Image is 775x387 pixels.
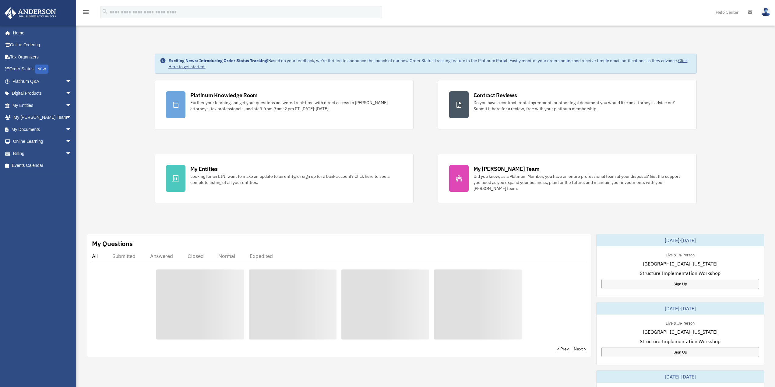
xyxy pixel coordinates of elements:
div: Platinum Knowledge Room [190,91,258,99]
span: arrow_drop_down [65,87,78,100]
div: Normal [218,253,235,259]
a: Online Ordering [4,39,81,51]
div: Answered [150,253,173,259]
span: Structure Implementation Workshop [640,269,720,277]
span: arrow_drop_down [65,111,78,124]
a: Sign Up [601,279,759,289]
span: [GEOGRAPHIC_DATA], [US_STATE] [643,328,717,336]
a: My [PERSON_NAME] Team Did you know, as a Platinum Member, you have an entire professional team at... [438,154,697,203]
a: Order StatusNEW [4,63,81,76]
div: NEW [35,65,48,74]
div: [DATE]-[DATE] [597,302,764,315]
div: Do you have a contract, rental agreement, or other legal document you would like an attorney's ad... [474,100,685,112]
span: arrow_drop_down [65,135,78,148]
span: arrow_drop_down [65,75,78,88]
span: [GEOGRAPHIC_DATA], [US_STATE] [643,260,717,267]
a: My Entities Looking for an EIN, want to make an update to an entity, or sign up for a bank accoun... [155,154,414,203]
span: arrow_drop_down [65,147,78,160]
span: arrow_drop_down [65,123,78,136]
div: All [92,253,98,259]
div: [DATE]-[DATE] [597,234,764,246]
a: Tax Organizers [4,51,81,63]
img: User Pic [761,8,770,16]
span: Structure Implementation Workshop [640,338,720,345]
div: Looking for an EIN, want to make an update to an entity, or sign up for a bank account? Click her... [190,173,402,185]
img: Anderson Advisors Platinum Portal [3,7,58,19]
a: My Documentsarrow_drop_down [4,123,81,135]
i: search [102,8,108,15]
div: My Entities [190,165,218,173]
a: Home [4,27,78,39]
a: Sign Up [601,347,759,357]
a: Next > [574,346,586,352]
a: Contract Reviews Do you have a contract, rental agreement, or other legal document you would like... [438,80,697,129]
a: My [PERSON_NAME] Teamarrow_drop_down [4,111,81,124]
div: Based on your feedback, we're thrilled to announce the launch of our new Order Status Tracking fe... [168,58,692,70]
div: Further your learning and get your questions answered real-time with direct access to [PERSON_NAM... [190,100,402,112]
a: Billingarrow_drop_down [4,147,81,160]
a: Platinum Knowledge Room Further your learning and get your questions answered real-time with dire... [155,80,414,129]
a: menu [82,11,90,16]
a: Online Learningarrow_drop_down [4,135,81,148]
div: Expedited [250,253,273,259]
div: [DATE]-[DATE] [597,371,764,383]
strong: Exciting News: Introducing Order Status Tracking! [168,58,268,63]
a: My Entitiesarrow_drop_down [4,99,81,111]
div: Live & In-Person [661,319,699,326]
div: Submitted [112,253,136,259]
i: menu [82,9,90,16]
div: Live & In-Person [661,251,699,258]
div: My [PERSON_NAME] Team [474,165,540,173]
a: < Prev [557,346,569,352]
div: Did you know, as a Platinum Member, you have an entire professional team at your disposal? Get th... [474,173,685,192]
a: Click Here to get started! [168,58,688,69]
a: Digital Productsarrow_drop_down [4,87,81,100]
a: Platinum Q&Aarrow_drop_down [4,75,81,87]
span: arrow_drop_down [65,99,78,112]
a: Events Calendar [4,160,81,172]
div: Closed [188,253,204,259]
div: Contract Reviews [474,91,517,99]
div: My Questions [92,239,133,248]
